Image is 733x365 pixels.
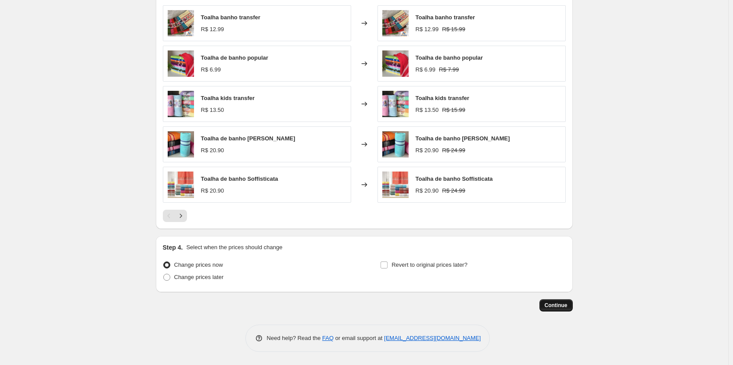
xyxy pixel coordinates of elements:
[201,95,255,101] span: Toalha kids transfer
[384,335,481,341] a: [EMAIL_ADDRESS][DOMAIN_NAME]
[201,146,224,155] div: R$ 20.90
[201,25,224,34] div: R$ 12.99
[442,25,465,34] strike: R$ 15.99
[174,261,223,268] span: Change prices now
[201,135,295,142] span: Toalha de banho [PERSON_NAME]
[163,210,187,222] nav: Pagination
[416,135,510,142] span: Toalha de banho [PERSON_NAME]
[201,14,261,21] span: Toalha banho transfer
[382,10,409,36] img: a5e26224-1d35-475b-9dfc-a7f2e3dc0679_80x.jpg
[382,131,409,157] img: a908a35e-1412-4748-91ad-e0524dcb120c_80x.jpg
[416,54,483,61] span: Toalha de banho popular
[201,54,269,61] span: Toalha de banho popular
[416,95,470,101] span: Toalha kids transfer
[442,186,465,195] strike: R$ 24.99
[163,243,183,252] h2: Step 4.
[416,186,439,195] div: R$ 20.90
[168,10,194,36] img: a5e26224-1d35-475b-9dfc-a7f2e3dc0679_80x.jpg
[168,131,194,157] img: a908a35e-1412-4748-91ad-e0524dcb120c_80x.jpg
[267,335,323,341] span: Need help? Read the
[539,299,573,311] button: Continue
[392,261,467,268] span: Revert to original prices later?
[168,50,194,77] img: 7bb6ebf6-842f-40cf-8015-c8ed262b53f2_80x.jpg
[168,91,194,117] img: 36218640-3423-4dce-94d3-871524d869fc_80x.jpg
[174,274,224,280] span: Change prices later
[416,25,439,34] div: R$ 12.99
[416,14,475,21] span: Toalha banho transfer
[382,50,409,77] img: 7bb6ebf6-842f-40cf-8015-c8ed262b53f2_80x.jpg
[416,106,439,115] div: R$ 13.50
[175,210,187,222] button: Next
[334,335,384,341] span: or email support at
[416,175,493,182] span: Toalha de banho Soffisticata
[545,302,568,309] span: Continue
[201,106,224,115] div: R$ 13.50
[442,146,465,155] strike: R$ 24.99
[416,146,439,155] div: R$ 20.90
[416,65,436,74] div: R$ 6.99
[201,186,224,195] div: R$ 20.90
[201,175,278,182] span: Toalha de banho Soffisticata
[439,65,459,74] strike: R$ 7.99
[382,172,409,198] img: 0d41caf0-14cd-465b-aaef-643e79fc2d14_80x.jpg
[322,335,334,341] a: FAQ
[168,172,194,198] img: 0d41caf0-14cd-465b-aaef-643e79fc2d14_80x.jpg
[201,65,221,74] div: R$ 6.99
[186,243,282,252] p: Select when the prices should change
[382,91,409,117] img: 36218640-3423-4dce-94d3-871524d869fc_80x.jpg
[442,106,465,115] strike: R$ 15.99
